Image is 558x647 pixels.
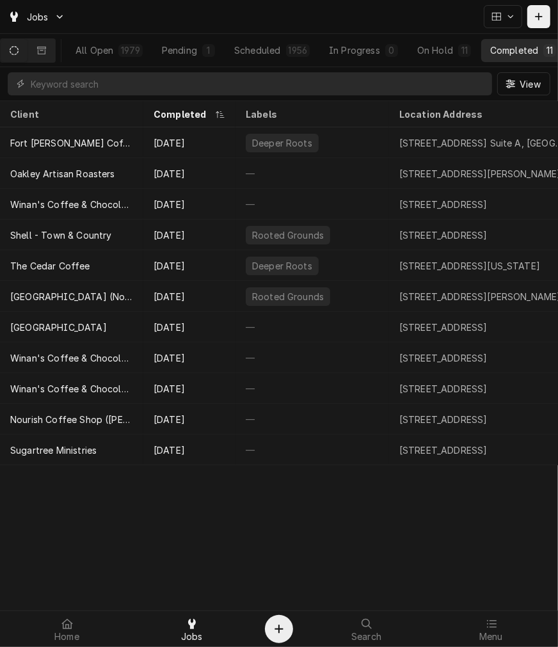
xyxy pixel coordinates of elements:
[246,108,379,121] div: Labels
[497,72,550,95] button: View
[10,108,131,121] div: Client
[399,443,488,457] div: [STREET_ADDRESS]
[235,189,389,220] div: —
[10,290,133,303] div: [GEOGRAPHIC_DATA] (North)
[399,228,488,242] div: [STREET_ADDRESS]
[10,167,115,180] div: Oakley Artisan Roasters
[235,404,389,435] div: —
[490,44,538,57] div: Completed
[10,259,90,273] div: The Cedar Coffee
[27,10,49,24] span: Jobs
[143,281,235,312] div: [DATE]
[205,44,212,57] div: 1
[143,404,235,435] div: [DATE]
[143,158,235,189] div: [DATE]
[388,44,395,57] div: 0
[251,228,325,242] div: Rooted Grounds
[143,312,235,342] div: [DATE]
[399,321,488,334] div: [STREET_ADDRESS]
[10,198,133,211] div: Winan's Coffee & Chocolate (Piqua Factory Store)
[10,321,107,334] div: [GEOGRAPHIC_DATA]
[235,158,389,189] div: —
[251,290,325,303] div: Rooted Grounds
[399,259,540,273] div: [STREET_ADDRESS][US_STATE]
[399,413,488,426] div: [STREET_ADDRESS]
[399,198,488,211] div: [STREET_ADDRESS]
[235,435,389,465] div: —
[10,382,133,395] div: Winan's Coffee & Chocolate ([GEOGRAPHIC_DATA])
[479,632,503,642] span: Menu
[289,44,308,57] div: 1956
[3,6,70,28] a: Go to Jobs
[399,382,488,395] div: [STREET_ADDRESS]
[143,189,235,220] div: [DATE]
[181,632,203,642] span: Jobs
[143,373,235,404] div: [DATE]
[154,108,212,121] div: Completed
[351,632,381,642] span: Search
[5,614,129,644] a: Home
[546,44,554,57] div: 11
[234,44,280,57] div: Scheduled
[329,44,380,57] div: In Progress
[10,228,112,242] div: Shell - Town & Country
[251,259,314,273] div: Deeper Roots
[399,351,488,365] div: [STREET_ADDRESS]
[265,615,293,643] button: Create Object
[130,614,253,644] a: Jobs
[305,614,428,644] a: Search
[143,127,235,158] div: [DATE]
[417,44,453,57] div: On Hold
[235,342,389,373] div: —
[54,632,79,642] span: Home
[143,342,235,373] div: [DATE]
[251,136,314,150] div: Deeper Roots
[143,435,235,465] div: [DATE]
[10,443,97,457] div: Sugartree Ministries
[143,250,235,281] div: [DATE]
[10,351,133,365] div: Winan's Coffee & Chocolate ([GEOGRAPHIC_DATA])
[10,136,133,150] div: Fort [PERSON_NAME] Coffee
[143,220,235,250] div: [DATE]
[121,44,140,57] div: 1979
[235,312,389,342] div: —
[162,44,197,57] div: Pending
[235,373,389,404] div: —
[31,72,486,95] input: Keyword search
[10,413,133,426] div: Nourish Coffee Shop ([PERSON_NAME][GEOGRAPHIC_DATA])
[429,614,553,644] a: Menu
[76,44,113,57] div: All Open
[517,77,543,91] span: View
[461,44,468,57] div: 11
